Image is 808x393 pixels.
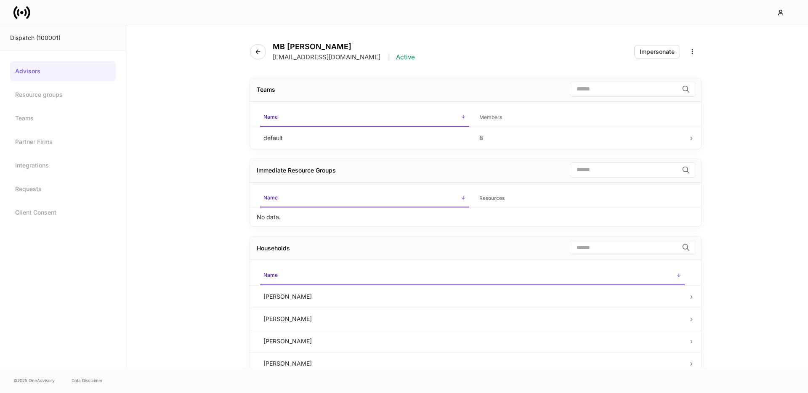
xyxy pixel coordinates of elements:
[263,271,278,279] h6: Name
[10,85,116,105] a: Resource groups
[257,244,290,252] div: Households
[257,352,688,374] td: [PERSON_NAME]
[257,166,336,175] div: Immediate Resource Groups
[257,127,473,149] td: default
[476,109,685,126] span: Members
[10,61,116,81] a: Advisors
[387,53,389,61] p: |
[10,179,116,199] a: Requests
[479,113,502,121] h6: Members
[10,108,116,128] a: Teams
[10,202,116,223] a: Client Consent
[260,267,685,285] span: Name
[473,127,688,149] td: 8
[479,194,505,202] h6: Resources
[13,377,55,384] span: © 2025 OneAdvisory
[10,132,116,152] a: Partner Firms
[273,53,380,61] p: [EMAIL_ADDRESS][DOMAIN_NAME]
[257,308,688,330] td: [PERSON_NAME]
[263,113,278,121] h6: Name
[257,330,688,352] td: [PERSON_NAME]
[72,377,103,384] a: Data Disclaimer
[640,49,675,55] div: Impersonate
[260,189,469,207] span: Name
[273,42,415,51] h4: MB [PERSON_NAME]
[263,194,278,202] h6: Name
[10,34,116,42] div: Dispatch (100001)
[257,285,688,308] td: [PERSON_NAME]
[257,85,275,94] div: Teams
[260,109,469,127] span: Name
[10,155,116,175] a: Integrations
[257,213,281,221] p: No data.
[634,45,680,58] button: Impersonate
[396,53,415,61] p: Active
[476,190,685,207] span: Resources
